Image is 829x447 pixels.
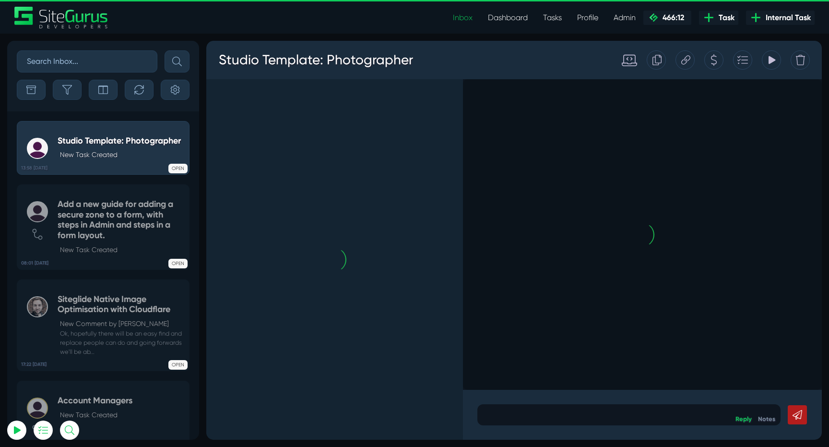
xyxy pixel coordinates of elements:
h5: Studio Template: Photographer [58,136,181,146]
div: Add to Task Drawer [527,10,546,29]
h5: Add a new guide for adding a secure zone to a form, with steps in Admin and steps in a form layout. [58,199,184,241]
a: Internal Task [746,11,815,25]
a: Notes [552,375,569,382]
a: Profile [569,8,606,27]
div: Standard [406,12,431,27]
a: Tasks [535,8,569,27]
div: Delete Task [584,10,604,29]
small: Ok, hopefully there will be an easy find and replace people can do and going forwards we'll be ab... [58,329,184,357]
a: Task [699,11,738,25]
a: Dashboard [480,8,535,27]
div: Create a Quote [498,10,517,29]
b: 17:22 [DATE] [21,361,47,368]
p: New Task Created [60,410,132,420]
div: View Tracking Items [556,10,575,29]
input: Search Inbox... [17,50,157,72]
h5: Account Managers [58,396,132,406]
span: OPEN [168,164,188,173]
a: Admin [606,8,643,27]
a: SiteGurus [14,7,108,28]
b: 13:58 [DATE] [21,165,47,172]
span: Task [715,12,734,24]
button: Log In [31,169,137,190]
p: New Task Created [60,150,181,160]
span: 466:12 [659,13,684,22]
input: Email [31,113,137,134]
b: 08:01 [DATE] [21,260,48,267]
a: Reply [529,375,545,382]
div: Copy this Task URL [469,10,488,29]
span: OPEN [168,259,188,268]
a: Inbox [445,8,480,27]
p: New Comment by [PERSON_NAME] [60,319,184,329]
a: 08:01 [DATE] Add a new guide for adding a secure zone to a form, with steps in Admin and steps in... [17,184,189,269]
h5: Siteglide Native Image Optimisation with Cloudflare [58,294,184,315]
a: 466:12 [643,11,691,25]
p: New Task Created [60,245,184,255]
a: 17:22 [DATE] Siteglide Native Image Optimisation with CloudflareNew Comment by [PERSON_NAME] Ok, ... [17,279,189,372]
img: Sitegurus Logo [14,7,108,28]
a: 13:58 [DATE] Studio Template: PhotographerNew Task Created OPEN [17,121,189,175]
div: Duplicate this Task [440,10,460,29]
h3: Studio Template: Photographer [12,7,207,32]
span: Internal Task [762,12,811,24]
span: OPEN [168,360,188,370]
